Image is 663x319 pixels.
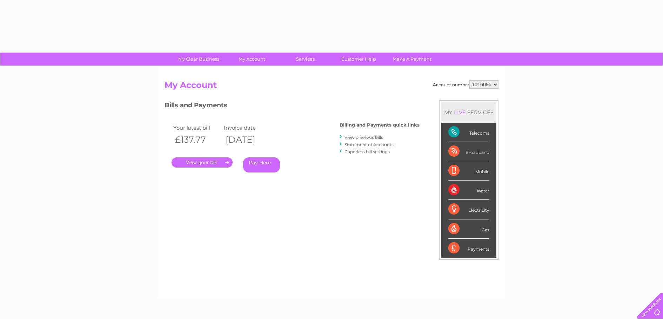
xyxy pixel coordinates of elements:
a: Make A Payment [383,53,441,66]
div: Gas [448,219,489,239]
a: Services [276,53,334,66]
h3: Bills and Payments [165,100,420,113]
a: My Clear Business [170,53,228,66]
td: Your latest bill [172,123,222,133]
a: Paperless bill settings [344,149,390,154]
div: Payments [448,239,489,258]
div: Broadband [448,142,489,161]
div: MY SERVICES [441,102,496,122]
a: My Account [223,53,281,66]
th: £137.77 [172,133,222,147]
div: Water [448,181,489,200]
a: View previous bills [344,135,383,140]
a: Statement of Accounts [344,142,394,147]
a: Customer Help [330,53,388,66]
div: Electricity [448,200,489,219]
div: Mobile [448,161,489,181]
th: [DATE] [222,133,273,147]
h2: My Account [165,80,498,94]
h4: Billing and Payments quick links [340,122,420,128]
div: Telecoms [448,123,489,142]
div: LIVE [453,109,467,116]
td: Invoice date [222,123,273,133]
div: Account number [433,80,498,89]
a: . [172,157,233,168]
a: Pay Here [243,157,280,172]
